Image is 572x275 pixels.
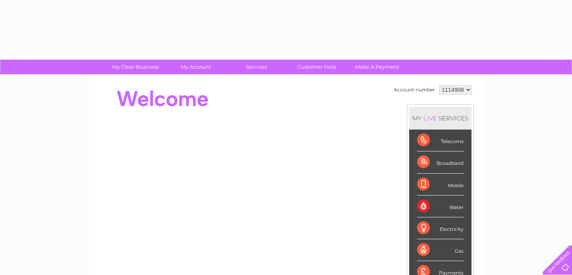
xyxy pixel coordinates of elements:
div: MY SERVICES [409,107,472,130]
div: LIVE [422,114,439,122]
a: Make A Payment [344,60,410,74]
a: Services [224,60,289,74]
div: Electricity [417,217,464,239]
td: Account number [392,83,437,97]
div: Mobile [417,174,464,196]
a: Customer Help [284,60,350,74]
a: My Clear Business [103,60,168,74]
div: Broadband [417,151,464,173]
div: Telecoms [417,130,464,151]
div: Water [417,196,464,217]
a: My Account [163,60,229,74]
div: Gas [417,239,464,261]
